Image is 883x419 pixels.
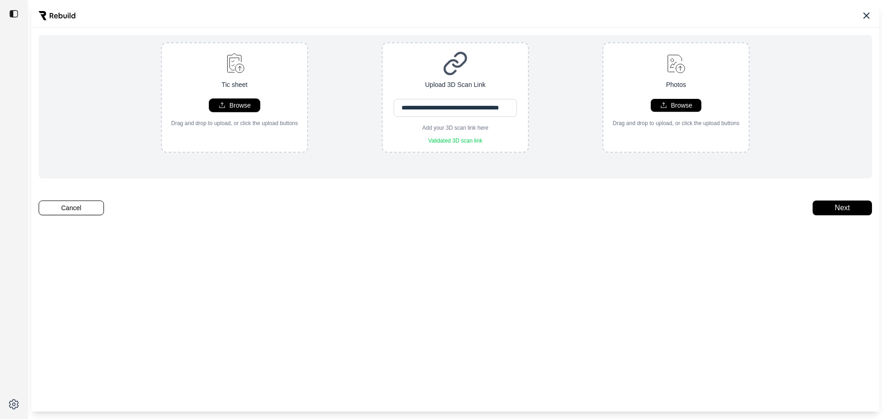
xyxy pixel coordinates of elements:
p: Photos [666,80,686,90]
img: upload-image.svg [663,51,689,76]
button: Cancel [39,201,104,215]
button: Browse [209,99,259,112]
img: upload-file.svg [222,51,248,76]
button: Next [813,201,872,215]
p: Browse [229,101,251,110]
p: Add your 3D scan link here [422,124,488,132]
img: toggle sidebar [9,9,18,18]
button: Browse [651,99,701,112]
p: Tic sheet [222,80,247,90]
img: Rebuild [39,11,75,20]
p: Drag and drop to upload, or click the upload buttons [613,120,740,127]
p: Drag and drop to upload, or click the upload buttons [171,120,298,127]
p: Upload 3D Scan Link [425,80,486,90]
p: Browse [671,101,693,110]
p: Validated 3D scan link [423,137,488,144]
